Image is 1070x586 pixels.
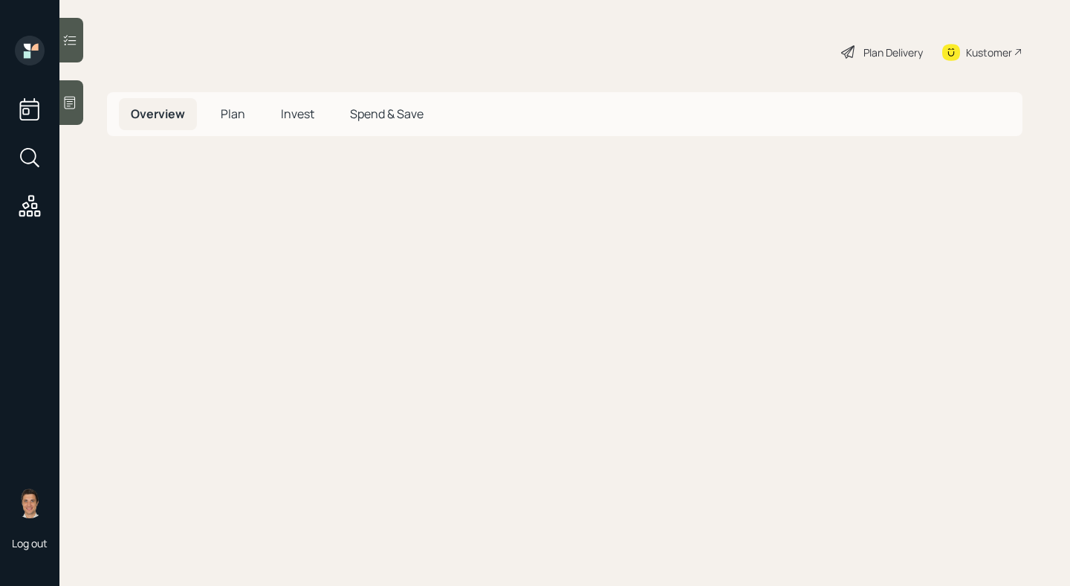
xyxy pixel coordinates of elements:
[15,489,45,518] img: tyler-end-headshot.png
[863,45,923,60] div: Plan Delivery
[350,106,424,122] span: Spend & Save
[281,106,314,122] span: Invest
[966,45,1012,60] div: Kustomer
[12,536,48,550] div: Log out
[221,106,245,122] span: Plan
[131,106,185,122] span: Overview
